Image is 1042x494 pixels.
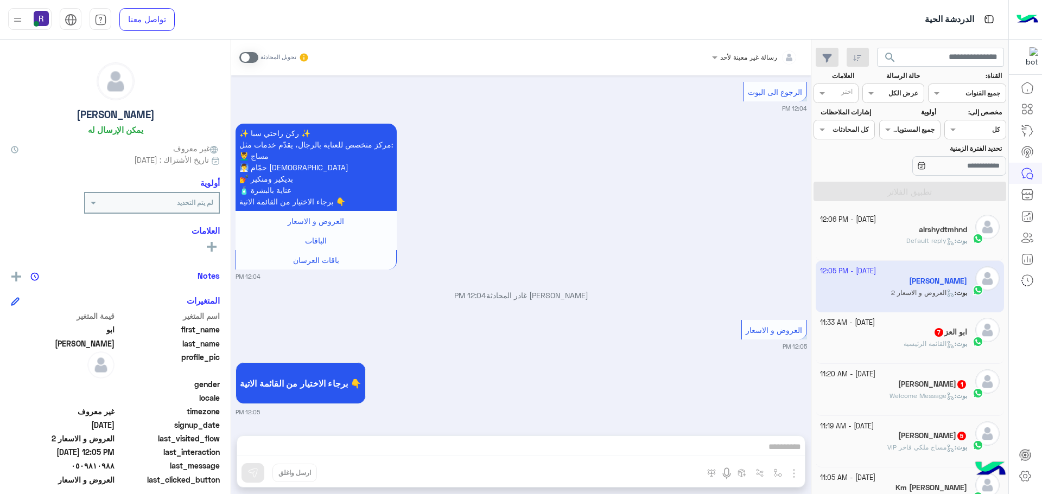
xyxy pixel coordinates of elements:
[973,336,983,347] img: WhatsApp
[117,351,220,376] span: profile_pic
[748,87,802,97] span: الرجوع الى البوت
[877,48,904,71] button: search
[975,215,1000,239] img: defaultAdmin.png
[177,198,213,207] b: لم يتم التحديد
[11,324,115,335] span: ابو
[782,104,807,113] small: 12:04 PM
[117,419,220,431] span: signup_date
[90,8,111,31] a: tab
[956,236,967,245] span: بوت
[305,236,327,245] span: الباقات
[11,338,115,349] span: يوسف
[946,107,1002,117] label: مخصص إلى:
[117,474,220,485] span: last_clicked_button
[957,432,966,440] span: 5
[1016,8,1038,31] img: Logo
[30,272,39,281] img: notes
[117,392,220,403] span: locale
[955,392,967,400] b: :
[841,87,854,99] div: اختر
[935,328,943,337] span: 7
[898,431,967,440] h5: Hani Khalaf
[236,272,260,281] small: 12:04 PM
[975,369,1000,394] img: defaultAdmin.png
[11,13,24,27] img: profile
[117,378,220,390] span: gender
[11,378,115,390] span: null
[898,380,967,389] h5: Walaa Elsakkar
[820,421,874,432] small: [DATE] - 11:19 AM
[11,310,115,322] span: قيمة المتغير
[288,216,344,226] span: العروض و الاسعار
[889,392,955,400] span: Welcome Message
[272,464,317,482] button: ارسل واغلق
[880,107,936,117] label: أولوية
[88,125,143,134] h6: يمكن الإرسال له
[973,440,983,451] img: WhatsApp
[198,271,220,280] h6: Notes
[956,443,967,451] span: بوت
[746,325,802,335] span: العروض و الاسعار
[87,351,115,378] img: defaultAdmin.png
[11,474,115,485] span: العروض و الاسعار
[260,53,296,62] small: تحويل المحادثة
[887,443,955,451] span: مساج ملكي فاخر VIP
[11,406,115,417] span: غير معروف
[975,318,1000,342] img: defaultAdmin.png
[200,178,220,188] h6: أولوية
[173,143,220,154] span: غير معروف
[904,339,955,348] span: القائمة الرئيسية
[955,443,967,451] b: :
[956,392,967,400] span: بوت
[975,421,1000,446] img: defaultAdmin.png
[117,324,220,335] span: first_name
[236,290,807,301] p: [PERSON_NAME] غادر المحادثة
[187,296,220,305] h6: المتغيرات
[134,154,209,165] span: تاريخ الأشتراك : [DATE]
[973,388,983,399] img: WhatsApp
[815,107,871,117] label: إشارات الملاحظات
[973,233,983,244] img: WhatsApp
[117,338,220,349] span: last_name
[895,483,967,492] h5: Km ShOhAg AhMeD
[11,272,21,281] img: add
[720,53,777,61] span: رسالة غير معينة لأحد
[982,12,996,26] img: tab
[820,318,875,328] small: [DATE] - 11:33 AM
[820,215,876,225] small: [DATE] - 12:06 PM
[293,255,339,265] span: باقات العرسان
[117,406,220,417] span: timezone
[34,11,49,26] img: userImage
[864,71,920,81] label: حالة الرسالة
[884,51,897,64] span: search
[957,380,966,389] span: 1
[117,433,220,444] span: last_visited_flow
[94,14,107,26] img: tab
[11,419,115,431] span: 2025-10-13T08:58:45.162Z
[240,378,361,388] span: برجاء الاختيار من القائمة الاتية 👇
[117,310,220,322] span: اسم المتغير
[454,291,486,300] span: 12:04 PM
[815,71,854,81] label: العلامات
[11,226,220,235] h6: العلامات
[930,71,1002,81] label: القناة:
[919,225,967,234] h5: alrshydtmhnd
[820,369,875,380] small: [DATE] - 11:20 AM
[236,124,397,211] p: 13/10/2025, 12:04 PM
[77,108,155,121] h5: [PERSON_NAME]
[236,408,260,416] small: 12:05 PM
[119,8,175,31] a: تواصل معنا
[11,446,115,458] span: 2025-10-13T09:05:08.899Z
[933,328,967,337] h5: ابو العز
[65,14,77,26] img: tab
[880,144,1002,153] label: تحديد الفترة الزمنية
[783,342,807,351] small: 12:05 PM
[955,236,967,245] b: :
[956,339,967,348] span: بوت
[820,473,875,483] small: [DATE] - 11:05 AM
[11,392,115,403] span: null
[11,433,115,444] span: العروض و الاسعار 2
[11,460,115,471] span: ٠٥٠٩٨١٠٩٨٨
[1019,47,1038,67] img: 322853014244696
[117,460,220,471] span: last_message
